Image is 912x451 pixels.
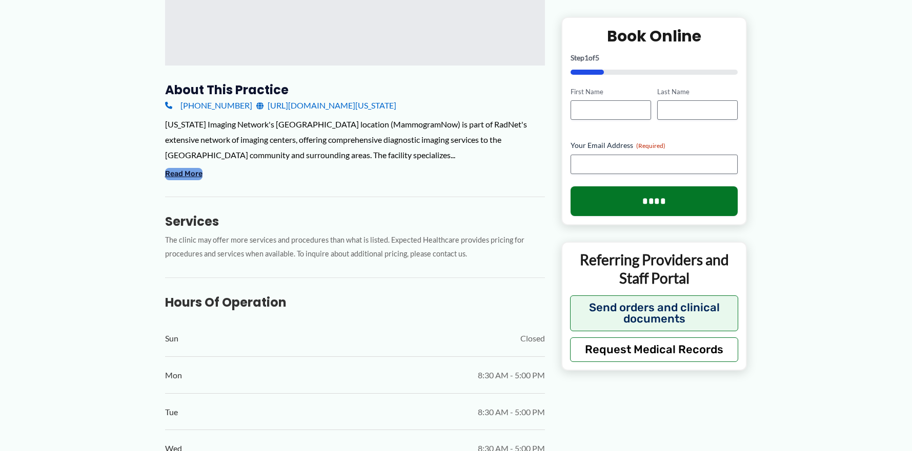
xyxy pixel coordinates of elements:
span: Closed [520,331,545,346]
button: Send orders and clinical documents [570,295,739,331]
span: 8:30 AM - 5:00 PM [478,404,545,420]
span: Sun [165,331,178,346]
button: Request Medical Records [570,337,739,361]
span: Mon [165,368,182,383]
span: 1 [584,53,589,61]
label: Last Name [657,87,738,96]
label: First Name [571,87,651,96]
p: Step of [571,54,738,61]
a: [PHONE_NUMBER] [165,98,252,113]
p: Referring Providers and Staff Portal [570,250,739,288]
h2: Book Online [571,26,738,46]
p: The clinic may offer more services and procedures than what is listed. Expected Healthcare provid... [165,233,545,261]
label: Your Email Address [571,140,738,151]
h3: Services [165,213,545,229]
h3: About this practice [165,82,545,98]
span: 5 [595,53,599,61]
h3: Hours of Operation [165,294,545,310]
span: 8:30 AM - 5:00 PM [478,368,545,383]
button: Read More [165,168,202,180]
div: [US_STATE] Imaging Network's [GEOGRAPHIC_DATA] location (MammogramNow) is part of RadNet's extens... [165,117,545,162]
span: (Required) [636,142,665,149]
a: [URL][DOMAIN_NAME][US_STATE] [256,98,396,113]
span: Tue [165,404,178,420]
